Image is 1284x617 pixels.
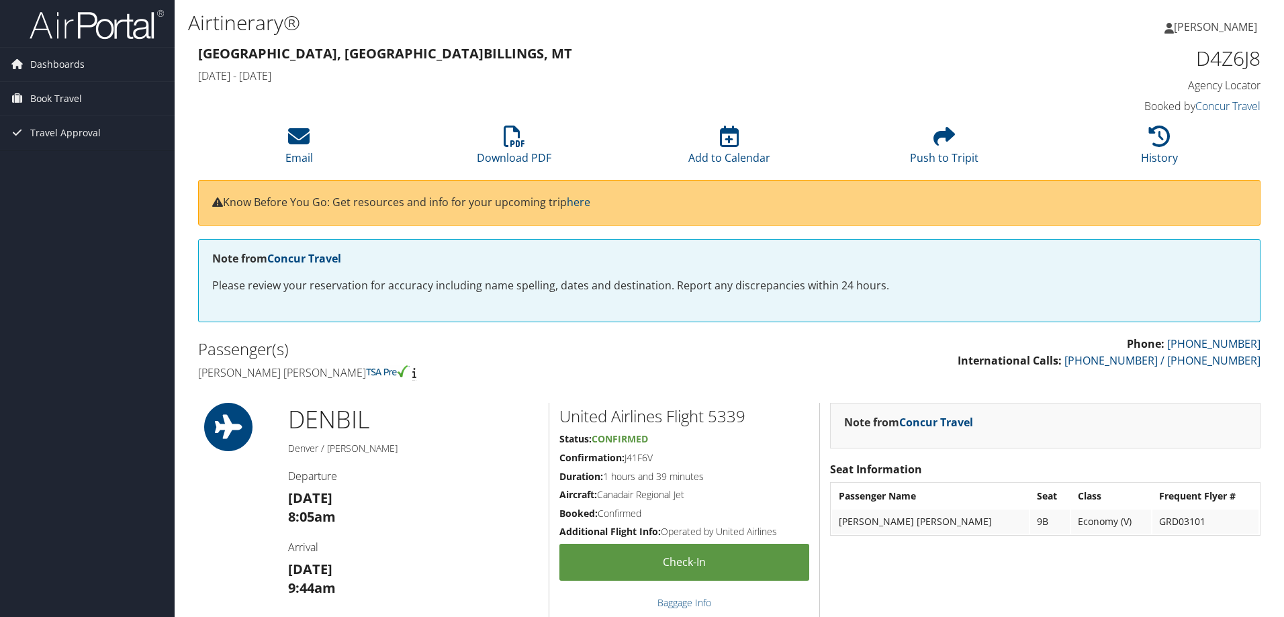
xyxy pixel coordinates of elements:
h5: 1 hours and 39 minutes [559,470,809,483]
a: Concur Travel [899,415,973,430]
span: Confirmed [592,432,648,445]
h5: Confirmed [559,507,809,520]
span: Dashboards [30,48,85,81]
strong: Seat Information [830,462,922,477]
p: Please review your reservation for accuracy including name spelling, dates and destination. Repor... [212,277,1246,295]
h1: DEN BIL [288,403,539,436]
h4: [DATE] - [DATE] [198,68,990,83]
strong: 8:05am [288,508,336,526]
img: tsa-precheck.png [366,365,410,377]
h5: Denver / [PERSON_NAME] [288,442,539,455]
strong: Phone: [1127,336,1164,351]
a: Push to Tripit [910,133,978,165]
strong: Note from [212,251,341,266]
h4: [PERSON_NAME] [PERSON_NAME] [198,365,719,380]
td: 9B [1030,510,1070,534]
strong: Note from [844,415,973,430]
strong: [DATE] [288,560,332,578]
span: Travel Approval [30,116,101,150]
h5: J41F6V [559,451,809,465]
span: [PERSON_NAME] [1174,19,1257,34]
h5: Operated by United Airlines [559,525,809,538]
strong: [GEOGRAPHIC_DATA], [GEOGRAPHIC_DATA] Billings, MT [198,44,572,62]
h2: Passenger(s) [198,338,719,361]
a: [PERSON_NAME] [1164,7,1271,47]
a: Concur Travel [1195,99,1260,113]
strong: Additional Flight Info: [559,525,661,538]
a: Email [285,133,313,165]
th: Passenger Name [832,484,1029,508]
td: [PERSON_NAME] [PERSON_NAME] [832,510,1029,534]
h5: Canadair Regional Jet [559,488,809,502]
h4: Booked by [1010,99,1260,113]
a: Download PDF [477,133,551,165]
h1: D4Z6J8 [1010,44,1260,73]
h1: Airtinerary® [188,9,910,37]
h2: United Airlines Flight 5339 [559,405,809,428]
strong: Aircraft: [559,488,597,501]
strong: Duration: [559,470,603,483]
a: Check-in [559,544,809,581]
h4: Arrival [288,540,539,555]
h4: Agency Locator [1010,78,1260,93]
th: Seat [1030,484,1070,508]
img: airportal-logo.png [30,9,164,40]
th: Class [1071,484,1150,508]
a: Add to Calendar [688,133,770,165]
a: [PHONE_NUMBER] [1167,336,1260,351]
a: [PHONE_NUMBER] / [PHONE_NUMBER] [1064,353,1260,368]
p: Know Before You Go: Get resources and info for your upcoming trip [212,194,1246,211]
strong: Booked: [559,507,598,520]
strong: Confirmation: [559,451,625,464]
a: Baggage Info [657,596,711,609]
strong: 9:44am [288,579,336,597]
th: Frequent Flyer # [1152,484,1258,508]
td: GRD03101 [1152,510,1258,534]
a: here [567,195,590,209]
h4: Departure [288,469,539,483]
a: Concur Travel [267,251,341,266]
strong: International Calls: [958,353,1062,368]
strong: Status: [559,432,592,445]
strong: [DATE] [288,489,332,507]
a: History [1141,133,1178,165]
span: Book Travel [30,82,82,115]
td: Economy (V) [1071,510,1150,534]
